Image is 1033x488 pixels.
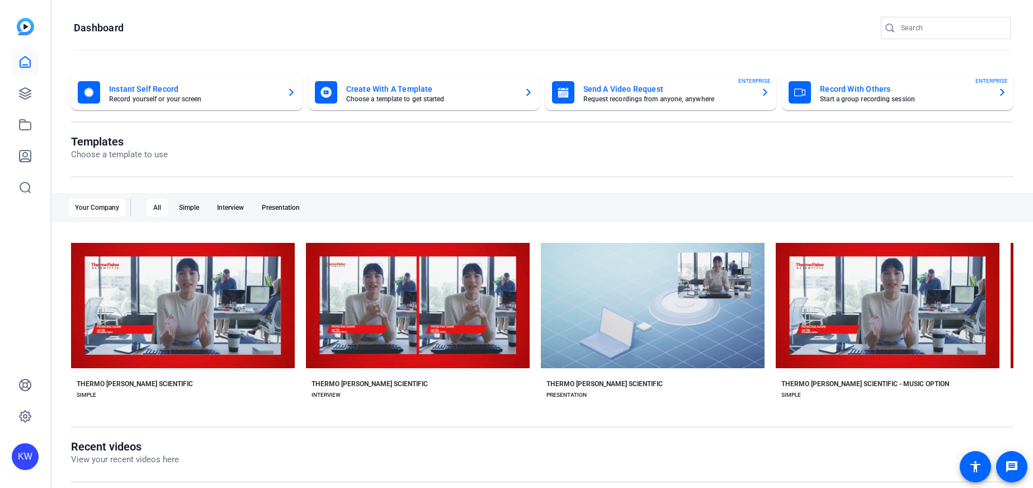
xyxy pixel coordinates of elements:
[12,443,39,470] div: KW
[71,453,179,466] p: View your recent videos here
[255,199,306,217] div: Presentation
[546,391,587,400] div: PRESENTATION
[312,391,341,400] div: INTERVIEW
[77,379,193,388] div: THERMO [PERSON_NAME] SCIENTIFIC
[346,96,515,102] mat-card-subtitle: Choose a template to get started
[71,135,168,148] h1: Templates
[738,77,771,85] span: ENTERPRISE
[210,199,251,217] div: Interview
[17,18,34,35] img: blue-gradient.svg
[546,379,663,388] div: THERMO [PERSON_NAME] SCIENTIFIC
[820,96,989,102] mat-card-subtitle: Start a group recording session
[583,96,752,102] mat-card-subtitle: Request recordings from anyone, anywhere
[109,82,278,96] mat-card-title: Instant Self Record
[782,74,1013,110] button: Record With OthersStart a group recording sessionENTERPRISE
[1005,460,1018,473] mat-icon: message
[781,379,949,388] div: THERMO [PERSON_NAME] SCIENTIFIC - MUSIC OPTION
[975,77,1008,85] span: ENTERPRISE
[545,74,777,110] button: Send A Video RequestRequest recordings from anyone, anywhereENTERPRISE
[71,148,168,161] p: Choose a template to use
[901,21,1002,35] input: Search
[312,379,428,388] div: THERMO [PERSON_NAME] SCIENTIFIC
[71,74,303,110] button: Instant Self RecordRecord yourself or your screen
[781,391,801,400] div: SIMPLE
[172,199,206,217] div: Simple
[308,74,540,110] button: Create With A TemplateChoose a template to get started
[346,82,515,96] mat-card-title: Create With A Template
[820,82,989,96] mat-card-title: Record With Others
[147,199,168,217] div: All
[74,21,124,35] h1: Dashboard
[583,82,752,96] mat-card-title: Send A Video Request
[71,440,179,453] h1: Recent videos
[969,460,982,473] mat-icon: accessibility
[77,391,96,400] div: SIMPLE
[68,199,126,217] div: Your Company
[109,96,278,102] mat-card-subtitle: Record yourself or your screen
